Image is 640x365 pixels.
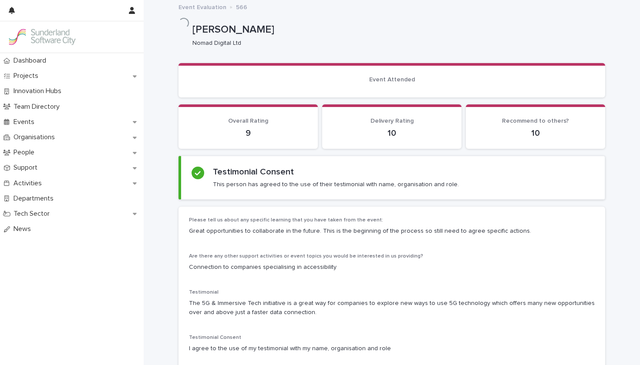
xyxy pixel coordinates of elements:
[189,218,383,223] span: Please tell us about any specific learning that you have taken from the event:
[10,72,45,80] p: Projects
[502,118,569,124] span: Recommend to others?
[189,263,595,272] p: Connection to companies specialising in accessibility
[213,181,459,188] p: This person has agreed to the use of their testimonial with name, organisation and role.
[213,167,294,177] h2: Testimonial Consent
[476,128,595,138] p: 10
[179,2,226,11] p: Event Evaluation
[10,133,62,141] p: Organisations
[10,179,49,188] p: Activities
[189,335,241,340] span: Testimonial Consent
[10,87,68,95] p: Innovation Hubs
[369,77,415,83] span: Event Attended
[10,103,67,111] p: Team Directory
[189,227,595,236] p: Great opportunities to collaborate in the future. This is the beginning of the process so still n...
[10,57,53,65] p: Dashboard
[189,290,219,295] span: Testimonial
[189,344,595,353] p: I agree to the use of my testimonial with my name, organisation and role
[10,164,44,172] p: Support
[10,118,41,126] p: Events
[236,2,247,11] p: 566
[371,118,414,124] span: Delivery Rating
[10,225,38,233] p: News
[228,118,268,124] span: Overall Rating
[10,194,61,203] p: Departments
[189,254,423,259] span: Are there any other support activities or event topics you would be interested in us providing?
[192,40,598,47] p: Nomad Digital Ltd
[189,299,595,317] p: The 5G & Immersive Tech initiative is a great way for companies to explore new ways to use 5G tec...
[10,210,57,218] p: Tech Sector
[7,28,77,46] img: Kay6KQejSz2FjblR6DWv
[333,128,451,138] p: 10
[10,148,41,157] p: People
[192,23,602,36] p: [PERSON_NAME]
[189,128,307,138] p: 9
